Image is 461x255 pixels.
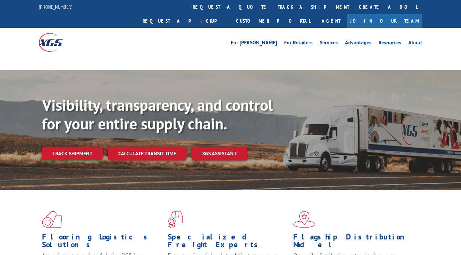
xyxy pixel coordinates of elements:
[192,147,247,161] a: XGS ASSISTANT
[347,14,422,28] a: Join Our Team
[138,14,231,28] a: Request a pickup
[345,40,371,47] a: Advantages
[108,147,187,161] a: Calculate transit time
[293,211,316,228] img: xgs-icon-flagship-distribution-model-red
[293,233,414,252] h1: Flagship Distribution Model
[42,147,103,160] a: Track shipment
[315,14,347,28] a: Agent
[231,14,315,28] a: Customer Portal
[42,233,163,252] h1: Flooring Logistics Solutions
[231,40,277,47] a: For [PERSON_NAME]
[42,95,273,134] b: Visibility, transparency, and control for your entire supply chain.
[39,4,72,10] a: [PHONE_NUMBER]
[168,211,183,228] img: xgs-icon-focused-on-flooring-red
[320,40,338,47] a: Services
[42,211,62,228] img: xgs-icon-total-supply-chain-intelligence-red
[284,40,313,47] a: For Retailers
[379,40,401,47] a: Resources
[408,40,422,47] a: About
[168,233,289,252] h1: Specialized Freight Experts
